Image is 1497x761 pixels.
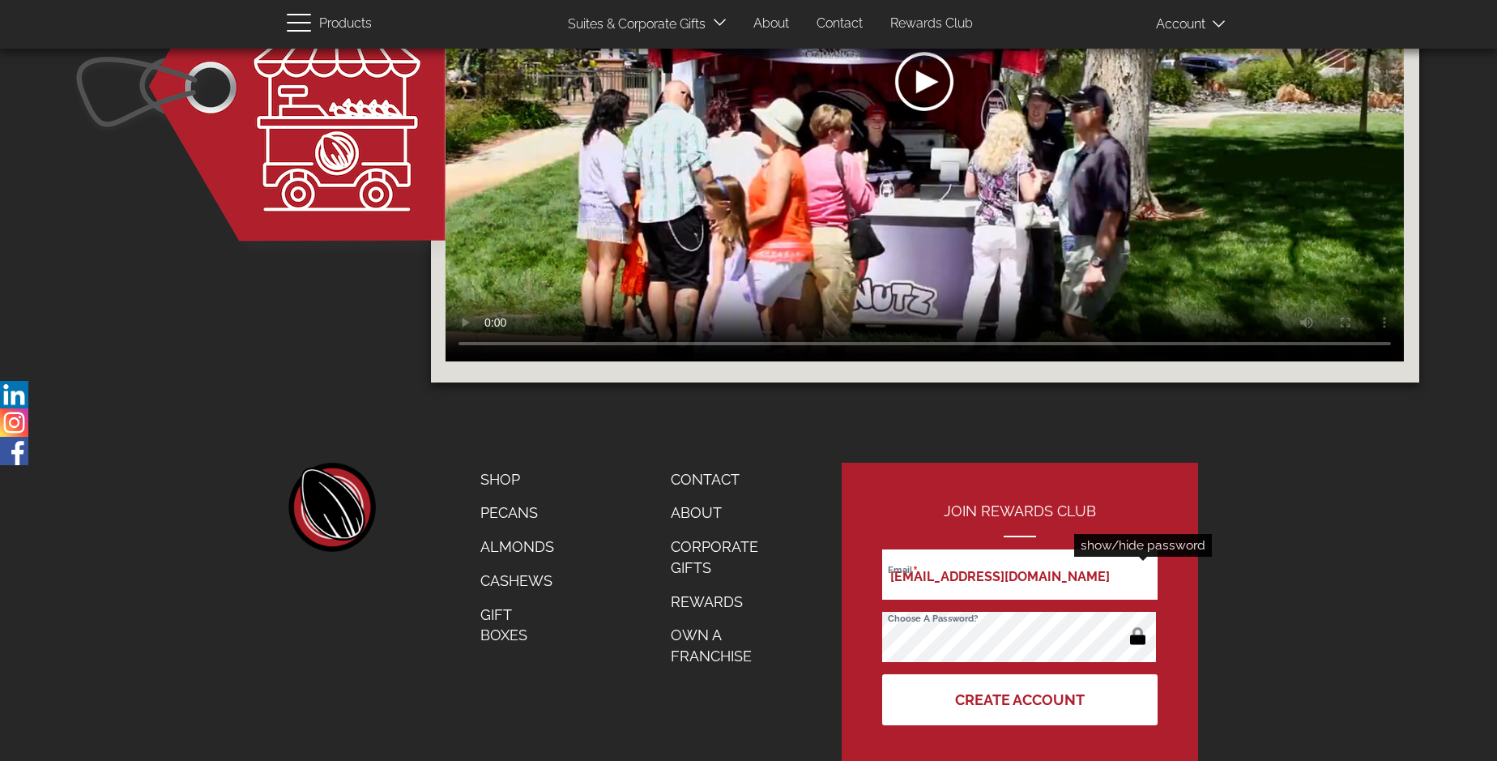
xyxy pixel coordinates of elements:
[468,564,566,598] a: Cashews
[319,12,372,36] span: Products
[659,530,790,584] a: Corporate Gifts
[468,496,566,530] a: Pecans
[878,8,985,40] a: Rewards Club
[468,463,566,497] a: Shop
[556,9,710,41] a: Suites & Corporate Gifts
[468,598,566,652] a: Gift Boxes
[1074,534,1212,557] div: show/hide password
[882,503,1158,537] h2: Join Rewards Club
[741,8,801,40] a: About
[287,463,376,552] a: home
[659,585,790,619] a: Rewards
[882,549,1158,600] input: Email
[468,530,566,564] a: Almonds
[804,8,875,40] a: Contact
[882,674,1158,725] button: Create Account
[659,463,790,497] a: Contact
[659,618,790,673] a: Own a Franchise
[659,496,790,530] a: About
